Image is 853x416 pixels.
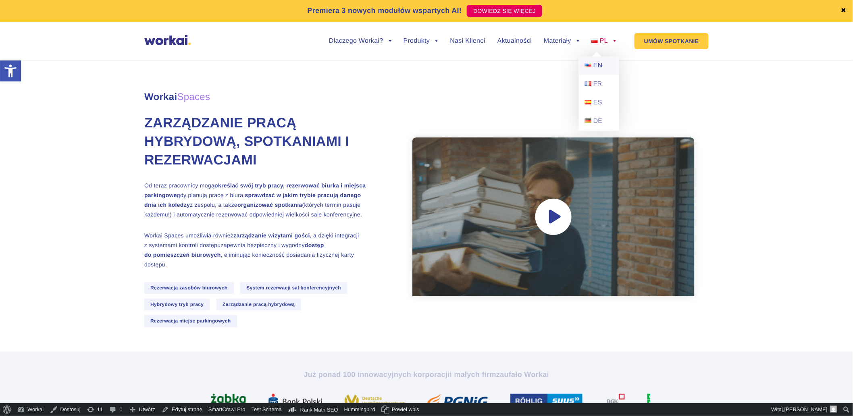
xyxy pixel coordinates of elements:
span: [PERSON_NAME] [784,406,828,412]
strong: zarządzanie wizytami gości [233,232,310,239]
strong: dostęp do pomieszczeń biurowych [144,242,324,258]
span: Hybrydowy tryb pracy [144,299,210,310]
a: Materiały [544,38,579,44]
a: EN [579,56,619,75]
span: Rezerwacja miejsc parkingowych [144,315,237,327]
strong: organizować spotkania [237,202,302,208]
span: ES [593,99,602,106]
a: Test Schema [249,403,285,416]
em: Spaces [177,92,210,102]
a: Workai [14,403,47,416]
a: Hummingbird [341,403,379,416]
a: Witaj, [769,403,841,416]
p: Workai Spaces umożliwia również , a dzięki integracji z systemami kontroli dostępu [144,231,366,269]
a: ✖ [841,8,847,14]
a: SmartCrawl Pro [206,403,249,416]
a: Produkty [404,38,438,44]
span: System rezerwacji sal konferencyjnych [240,282,347,294]
span: zapewnia bezpieczny i wygodny , eliminując konieczność posiadania fizycznej karty dostępu. [144,242,354,268]
span: Workai [144,83,210,102]
a: Dlaczego Workai? [329,38,391,44]
span: 11 [97,403,103,416]
a: Nasi Klienci [450,38,485,44]
span: Utwórz [139,403,155,416]
span: Zarządzanie pracą hybrydową [216,299,301,310]
span: Powiel wpis [392,403,419,416]
strong: określać swój tryb pracy, rezerwować biurka i miejsca parkingowe [144,182,366,198]
a: Kokpit Rank Math [285,403,341,416]
span: 0 [119,403,122,416]
a: FR [579,75,619,94]
a: ES [579,94,619,112]
i: i małych firm [450,370,496,379]
p: Premiera 3 nowych modułów wspartych AI! [308,5,462,16]
a: Aktualności [497,38,532,44]
span: DE [593,118,603,125]
strong: sprawdzać w jakim trybie pracują danego dnia ich koledzy [144,192,361,208]
span: PL [600,37,608,44]
a: Edytuj stronę [158,403,206,416]
span: EN [593,62,603,69]
h1: Zarządzanie pracą hybrydową, spotkaniami i rezerwacjami [144,114,366,170]
a: UMÓW SPOTKANIE [635,33,709,49]
span: FR [593,81,602,87]
span: Rezerwacja zasobów biurowych [144,282,234,294]
a: Dostosuj [47,403,84,416]
a: DE [579,112,619,131]
span: Rank Math SEO [300,407,338,413]
a: DOWIEDZ SIĘ WIĘCEJ [467,5,542,17]
p: Od teraz pracownicy mogą gdy planują pracę z biura, z zespołu, a także (których termin pasuje każ... [144,181,366,219]
h2: Już ponad 100 innowacyjnych korporacji zaufało Workai [203,370,650,379]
